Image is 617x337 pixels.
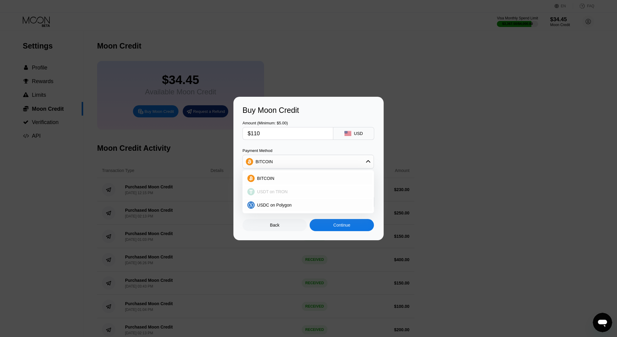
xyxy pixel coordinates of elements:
[270,223,280,227] div: Back
[333,223,350,227] div: Continue
[242,148,374,153] div: Payment Method
[242,106,375,115] div: Buy Moon Credit
[257,203,292,207] span: USDC on Polygon
[256,159,273,164] div: BITCOIN
[310,219,374,231] div: Continue
[242,219,307,231] div: Back
[248,127,328,140] input: $0.00
[257,176,274,181] span: BITCOIN
[242,121,333,125] div: Amount (Minimum: $5.00)
[244,172,372,184] div: BITCOIN
[593,313,612,332] iframe: Кнопка, открывающая окно обмена сообщениями; идет разговор
[354,131,363,136] div: USD
[257,189,288,194] span: USDT on TRON
[243,156,374,168] div: BITCOIN
[244,199,372,211] div: USDC on Polygon
[244,186,372,198] div: USDT on TRON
